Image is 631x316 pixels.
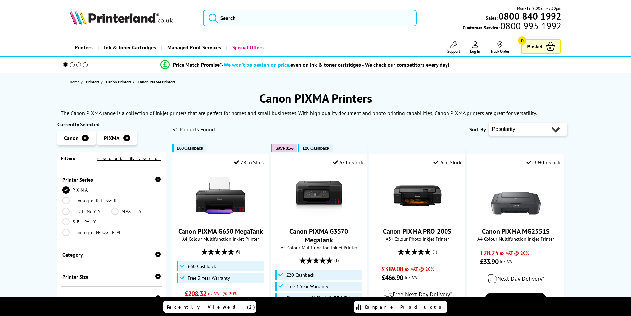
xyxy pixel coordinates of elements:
[97,156,161,161] a: reset filters
[62,218,112,225] a: SELPHY
[518,36,526,45] span: 0
[289,227,348,244] a: Canon PIXMA G3570 MegaTank
[463,23,561,31] span: Customer Service:
[469,126,487,133] span: Sort By:
[62,273,161,280] div: Printer Size
[382,273,403,282] span: £466.90
[470,49,480,54] span: Log In
[106,78,133,85] a: Canon Printers
[470,41,480,54] a: Log In
[433,159,462,166] div: 6 In Stock
[354,301,447,313] a: Compare Products
[104,135,120,141] span: PIXMA
[480,257,498,266] span: £33.90
[86,78,99,85] span: Printers
[471,236,560,242] span: A4 Colour Multifunction Inkjet Printer
[222,61,449,68] div: - even on ink & toner cartridges - We check our competitors every day!
[491,215,541,222] a: Canon PIXMA MG2551S
[57,91,574,106] h1: Canon PIXMA Printers
[433,245,437,258] span: (1)
[173,61,222,68] span: Price Match Promise*
[178,227,263,236] a: Canon PIXMA G650 MegaTank
[62,176,161,183] div: Printer Series
[226,39,269,56] a: Special Offers
[471,269,560,288] div: modal_delivery
[86,78,101,85] a: Printers
[526,159,560,166] div: 99+ In Stock
[485,293,546,307] a: View
[70,10,173,25] img: Printerland Logo
[61,155,75,161] span: Filters
[172,144,206,152] button: £60 Cashback
[98,39,161,56] a: Ink & Toner Cartridges
[491,171,541,221] img: Canon PIXMA MG2551S
[203,10,417,26] input: Search
[234,159,265,166] div: 78 In Stock
[275,146,293,151] span: Save 31%
[172,126,215,133] span: 31 Products Found
[208,290,237,297] span: ex VAT @ 20%
[527,42,542,51] span: Basket
[373,285,462,304] div: modal_delivery
[161,39,226,56] a: Managed Print Services
[70,78,81,85] a: Home
[486,15,498,21] span: Sales:
[383,227,451,236] a: Canon PIXMA PRO-200S
[447,49,460,54] span: Support
[286,284,328,289] span: Free 3 Year Warranty
[447,41,460,54] a: Support
[303,146,329,151] span: £20 Cashback
[196,171,245,221] img: Canon PIXMA G650 MegaTank
[62,251,161,258] div: Category
[271,144,297,152] button: Save 31%
[517,5,561,11] span: Mon - Fri 9:00am - 5:30pm
[54,59,556,71] li: modal_Promise
[64,135,79,141] span: Canon
[393,171,442,221] img: Canon PIXMA PRO-200S
[499,10,561,22] b: 0800 840 1992
[177,146,203,151] span: £60 Cashback
[490,41,509,54] a: Track Order
[62,197,119,204] a: imageRUNNER
[405,266,434,272] span: ex VAT @ 20%
[104,39,156,56] span: Ink & Toner Cartridges
[500,258,514,265] span: inc VAT
[521,39,561,54] a: Basket 0
[57,121,166,128] div: Currently Selected
[498,13,561,19] a: 0800 840 1992
[286,272,314,278] span: £20 Cashback
[405,274,419,281] span: inc VAT
[373,236,462,242] span: A3+ Colour Photo Inkjet Printer
[176,236,265,242] span: A4 Colour Multifunction Inkjet Printer
[294,215,344,222] a: Canon PIXMA G3570 MegaTank
[274,244,363,251] span: A4 Colour Multifunction Inkjet Printer
[333,159,363,166] div: 67 In Stock
[393,215,442,222] a: Canon PIXMA PRO-200S
[294,171,344,221] img: Canon PIXMA G3570 MegaTank
[298,144,332,152] button: £20 Cashback
[111,208,161,215] a: MAXIFY
[334,254,339,267] span: (1)
[185,289,206,298] span: £208.32
[61,110,537,116] p: The Canon PIXMA range is a collection of inkjet printers that are perfect for homes and small bus...
[62,229,124,236] a: imagePROGRAF
[138,79,175,84] span: Canon PIXMA Printers
[500,250,529,256] span: ex VAT @ 20%
[480,249,498,257] span: £28.25
[196,215,245,222] a: Canon PIXMA G650 MegaTank
[70,39,98,56] a: Printers
[163,301,256,313] a: Recently Viewed (2)
[188,264,216,269] span: £60 Cashback
[382,265,403,273] span: £389.08
[62,186,112,194] a: PIXMA
[286,295,361,306] span: Ships with 6K Black & 7.7K CMY Inks*
[236,245,240,258] span: (3)
[188,275,230,281] span: Free 3 Year Warranty
[62,295,161,302] div: Colour or Mono
[500,23,561,29] span: 0800 995 1992
[224,61,290,68] span: We won’t be beaten on price,
[482,227,550,236] a: Canon PIXMA MG2551S
[62,208,112,215] a: iSENSYS
[70,10,195,26] a: Printerland Logo
[167,304,255,310] span: Recently Viewed (2)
